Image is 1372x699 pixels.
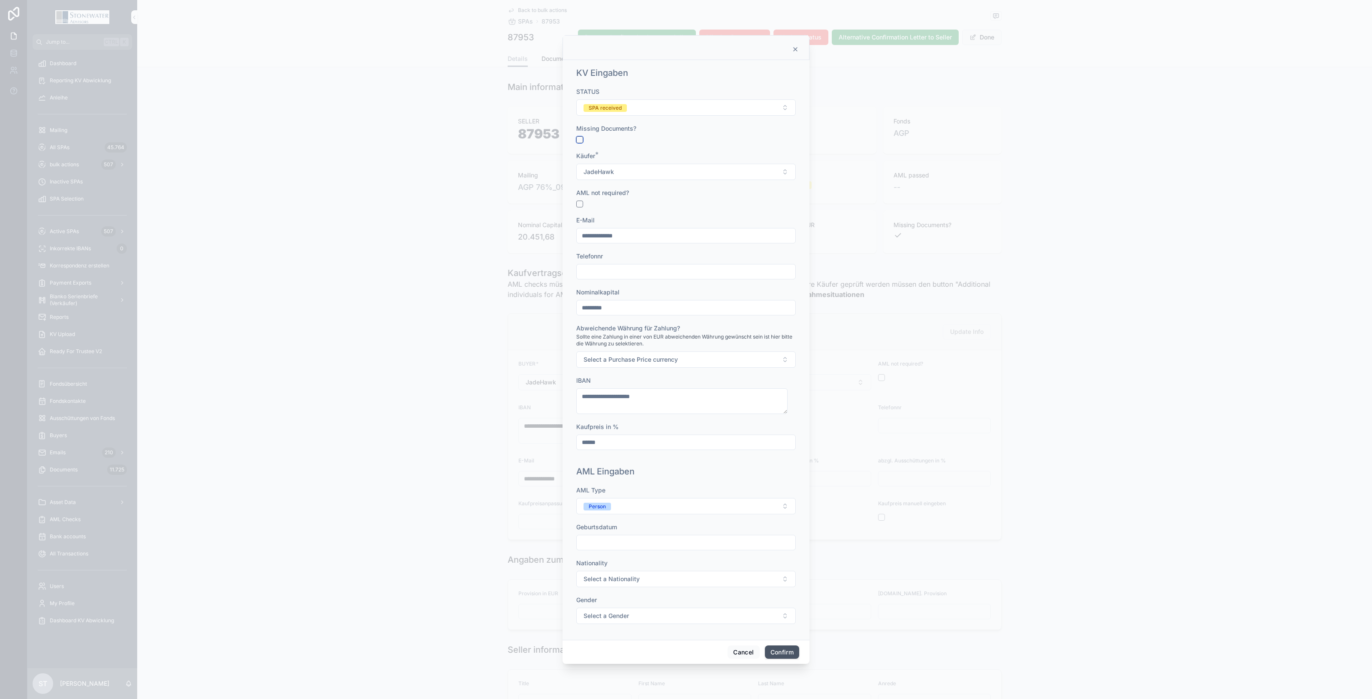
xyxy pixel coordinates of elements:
[576,252,603,260] span: Telefonnr
[576,216,595,224] span: E-Mail
[576,571,796,587] button: Select Button
[576,152,595,159] span: Käufer
[576,99,796,116] button: Select Button
[576,423,619,430] span: Kaufpreis in %
[576,125,636,132] span: Missing Documents?
[589,503,606,510] div: Person
[576,333,796,347] span: Sollte eine Zahlung in einer von EUR abweichenden Währung gewünscht sein ist hier bitte die Währu...
[576,486,605,494] span: AML Type
[576,596,597,603] span: Gender
[584,612,629,620] span: Select a Gender
[728,645,759,659] button: Cancel
[589,104,622,112] div: SPA received
[576,324,680,332] span: Abweichende Währung für Zahlung?
[576,189,629,196] span: AML not required?
[576,523,617,531] span: Geburtsdatum
[576,351,796,368] button: Select Button
[584,355,678,364] span: Select a Purchase Price currency
[576,377,591,384] span: IBAN
[584,168,614,176] span: JadeHawk
[576,164,796,180] button: Select Button
[576,498,796,514] button: Select Button
[576,288,620,296] span: Nominalkapital
[576,67,628,79] h1: KV Eingaben
[576,559,608,567] span: Nationality
[765,645,799,659] button: Confirm
[576,88,599,95] span: STATUS
[584,575,640,583] span: Select a Nationality
[576,465,635,477] h1: AML Eingaben
[576,608,796,624] button: Select Button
